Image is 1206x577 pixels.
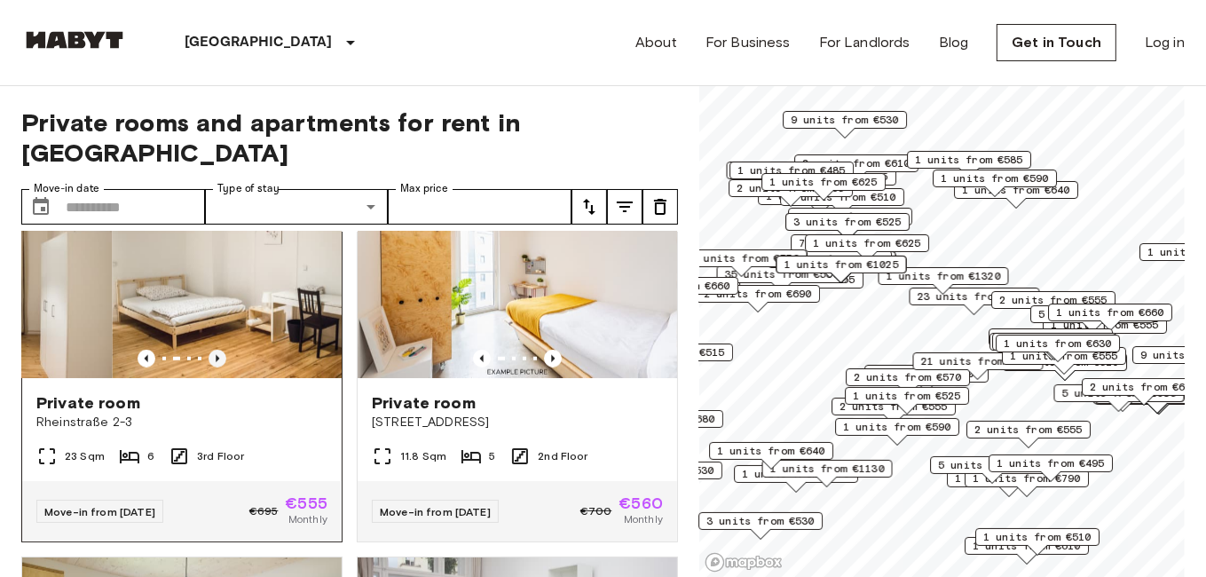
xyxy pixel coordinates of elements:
[358,165,677,378] img: Marketing picture of unit DE-01-07-005-01Q
[473,350,491,368] button: Previous image
[217,181,280,196] label: Type of stay
[997,455,1105,471] span: 1 units from €495
[729,162,854,189] div: Map marker
[1145,32,1185,53] a: Log in
[1090,379,1198,395] span: 2 units from €600
[770,461,885,477] span: 1 units from €1130
[784,257,899,273] span: 1 units from €1025
[843,419,951,435] span: 1 units from €590
[989,454,1113,482] div: Map marker
[1062,385,1177,401] span: 5 units from €1085
[762,460,893,487] div: Map marker
[799,235,907,251] span: 7 units from €585
[802,155,910,171] span: 2 units from €610
[864,365,989,392] div: Map marker
[113,165,432,378] img: Marketing picture of unit DE-01-090-03M
[727,162,857,189] div: Map marker
[36,392,140,414] span: Private room
[197,448,244,464] span: 3rd Floor
[677,249,808,277] div: Map marker
[147,448,154,464] span: 6
[879,267,1009,295] div: Map marker
[1048,304,1172,331] div: Map marker
[1004,336,1112,352] span: 1 units from €630
[975,528,1100,556] div: Map marker
[796,209,904,225] span: 3 units from €525
[705,32,791,53] a: For Business
[709,442,833,470] div: Map marker
[372,392,476,414] span: Private room
[835,418,959,446] div: Map marker
[933,170,1057,197] div: Map marker
[989,333,1114,360] div: Map marker
[489,448,495,464] span: 5
[1038,306,1147,322] span: 5 units from €660
[624,511,663,527] span: Monthly
[845,387,969,415] div: Map marker
[769,174,878,190] span: 1 units from €625
[704,286,812,302] span: 2 units from €690
[910,288,1040,315] div: Map marker
[872,366,981,382] span: 4 units from €605
[938,457,1046,473] span: 5 units from €590
[21,107,678,168] span: Private rooms and apartments for rent in [GEOGRAPHIC_DATA]
[538,448,587,464] span: 2nd Floor
[696,285,820,312] div: Map marker
[791,112,899,128] span: 9 units from €530
[622,278,730,294] span: 1 units from €660
[915,152,1023,168] span: 1 units from €585
[907,151,1031,178] div: Map marker
[1054,384,1185,412] div: Map marker
[742,466,850,482] span: 1 units from €570
[635,32,677,53] a: About
[21,31,128,49] img: Habyt
[788,189,896,205] span: 2 units from €510
[941,170,1049,186] span: 1 units from €590
[813,235,921,251] span: 1 units from €625
[974,422,1083,438] span: 2 units from €555
[571,189,607,225] button: tune
[805,234,929,262] div: Map marker
[36,414,327,431] span: Rheinstraße 2-3
[185,32,333,53] p: [GEOGRAPHIC_DATA]
[400,448,446,464] span: 11.8 Sqm
[785,213,910,241] div: Map marker
[685,250,800,266] span: 30 units from €570
[580,503,612,519] span: €700
[854,369,962,385] span: 2 units from €570
[23,189,59,225] button: Choose date
[1030,305,1155,333] div: Map marker
[249,503,279,519] span: €695
[705,552,783,573] a: Mapbox logo
[619,495,663,511] span: €560
[21,164,343,542] a: Marketing picture of unit DE-01-090-03MMarketing picture of unit DE-01-090-03MPrevious imagePrevi...
[607,411,715,427] span: 1 units from €680
[939,32,969,53] a: Blog
[717,443,825,459] span: 1 units from €640
[209,350,226,368] button: Previous image
[918,288,1032,304] span: 23 units from €530
[544,350,562,368] button: Previous image
[997,24,1116,61] a: Get in Touch
[1000,334,1108,350] span: 1 units from €640
[997,329,1105,345] span: 1 units from €645
[607,189,642,225] button: tune
[372,414,663,431] span: [STREET_ADDRESS]
[930,456,1054,484] div: Map marker
[761,173,886,201] div: Map marker
[846,368,970,396] div: Map marker
[973,538,1081,554] span: 1 units from €610
[400,181,448,196] label: Max price
[737,162,846,178] span: 1 units from €485
[776,256,907,283] div: Map marker
[706,513,815,529] span: 3 units from €530
[992,333,1116,360] div: Map marker
[794,154,918,182] div: Map marker
[357,164,678,542] a: Marketing picture of unit DE-01-07-005-01QPrevious imagePrevious imagePrivate room[STREET_ADDRESS...
[991,291,1115,319] div: Map marker
[734,465,858,493] div: Map marker
[288,511,327,527] span: Monthly
[783,111,907,138] div: Map marker
[606,462,714,478] span: 4 units from €530
[832,398,956,425] div: Map marker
